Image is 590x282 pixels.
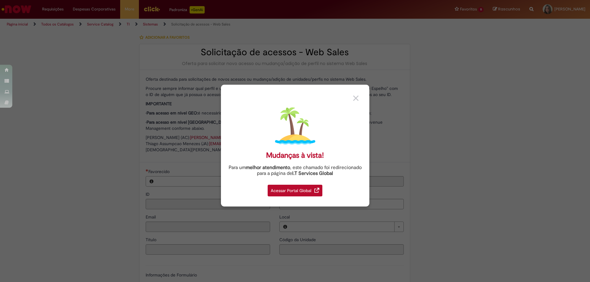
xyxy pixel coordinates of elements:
[246,164,290,171] strong: melhor atendimento
[226,165,365,176] div: Para um , este chamado foi redirecionado para a página de
[353,95,359,101] img: close_button_grey.png
[268,181,322,196] a: Acessar Portal Global
[275,106,315,146] img: island.png
[292,167,333,176] a: I.T Services Global
[266,151,324,160] div: Mudanças à vista!
[314,188,319,193] img: redirect_link.png
[268,185,322,196] div: Acessar Portal Global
